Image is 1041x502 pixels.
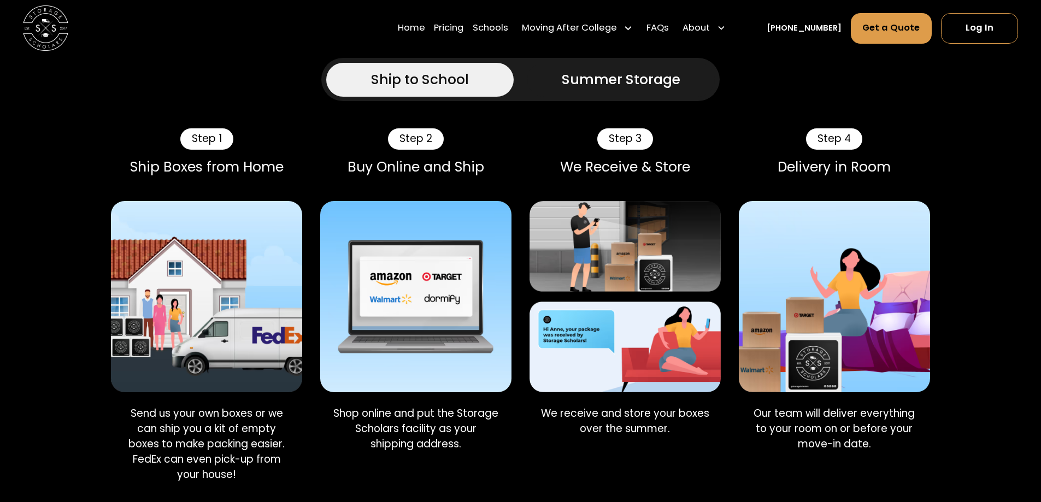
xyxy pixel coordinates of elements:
div: About [683,22,710,36]
div: Ship Boxes from Home [111,159,302,175]
a: [PHONE_NUMBER] [767,22,842,34]
div: Step 4 [806,128,862,150]
div: Step 3 [597,128,653,150]
p: Shop online and put the Storage Scholars facility as your shipping address. [330,406,502,452]
div: About [678,13,731,44]
p: Send us your own boxes or we can ship you a kit of empty boxes to make packing easier. FedEx can ... [120,406,293,482]
a: FAQs [646,13,669,44]
div: We Receive & Store [530,159,721,175]
img: Storage Scholars main logo [23,5,68,51]
div: Buy Online and Ship [320,159,511,175]
div: Step 2 [388,128,444,150]
a: Pricing [434,13,463,44]
div: Delivery in Room [739,159,930,175]
div: Ship to School [371,69,469,90]
a: Schools [473,13,508,44]
p: We receive and store your boxes over the summer. [539,406,711,436]
a: Home [398,13,425,44]
div: Moving After College [517,13,638,44]
div: Summer Storage [562,69,680,90]
a: Log In [941,13,1018,44]
a: Get a Quote [851,13,932,44]
div: Moving After College [522,22,617,36]
div: Step 1 [180,128,233,150]
p: Our team will deliver everything to your room on or before your move-in date. [748,406,921,452]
